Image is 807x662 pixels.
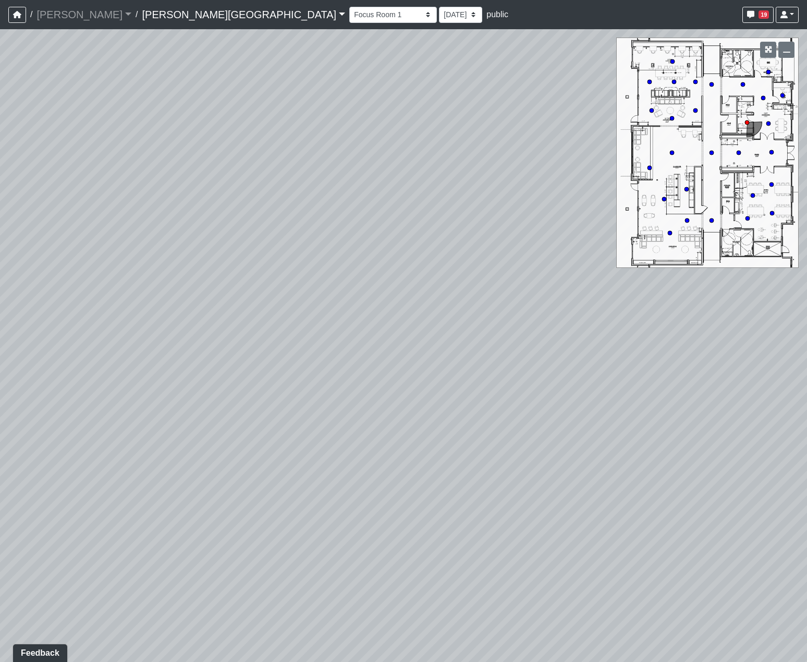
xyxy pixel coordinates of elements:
[26,4,36,25] span: /
[759,10,769,19] span: 19
[486,10,508,19] span: public
[131,4,142,25] span: /
[8,641,69,662] iframe: Ybug feedback widget
[36,4,131,25] a: [PERSON_NAME]
[742,7,774,23] button: 19
[142,4,345,25] a: [PERSON_NAME][GEOGRAPHIC_DATA]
